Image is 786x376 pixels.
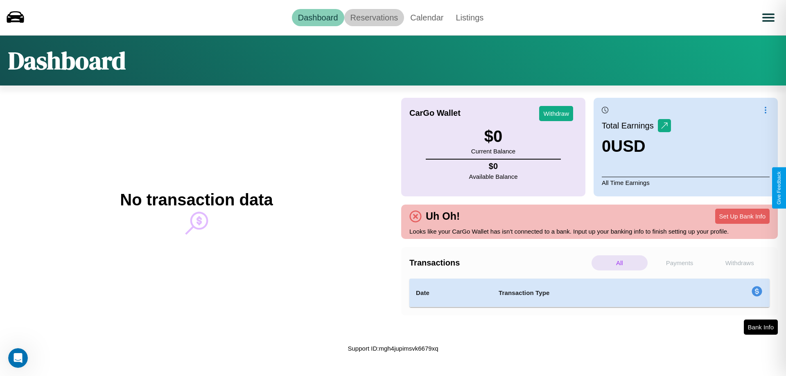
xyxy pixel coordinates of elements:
p: Looks like your CarGo Wallet has isn't connected to a bank. Input up your banking info to finish ... [409,226,770,237]
table: simple table [409,279,770,307]
button: Set Up Bank Info [715,209,770,224]
h3: 0 USD [602,137,671,155]
h2: No transaction data [120,191,273,209]
button: Bank Info [744,320,778,335]
div: Give Feedback [776,171,782,205]
a: Dashboard [292,9,344,26]
button: Open menu [757,6,780,29]
h3: $ 0 [471,127,515,146]
button: Withdraw [539,106,573,121]
h4: $ 0 [469,162,518,171]
p: Withdraws [711,255,768,270]
a: Reservations [344,9,404,26]
a: Listings [449,9,490,26]
h4: Transaction Type [499,288,684,298]
p: All Time Earnings [602,177,770,188]
h4: Uh Oh! [422,210,464,222]
p: Support ID: mgh4jupimsvk6679xq [348,343,438,354]
p: Payments [652,255,708,270]
p: Total Earnings [602,118,658,133]
iframe: Intercom live chat [8,348,28,368]
p: Available Balance [469,171,518,182]
p: Current Balance [471,146,515,157]
a: Calendar [404,9,449,26]
h4: CarGo Wallet [409,108,461,118]
h4: Transactions [409,258,589,268]
h4: Date [416,288,486,298]
h1: Dashboard [8,44,126,77]
p: All [592,255,648,270]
